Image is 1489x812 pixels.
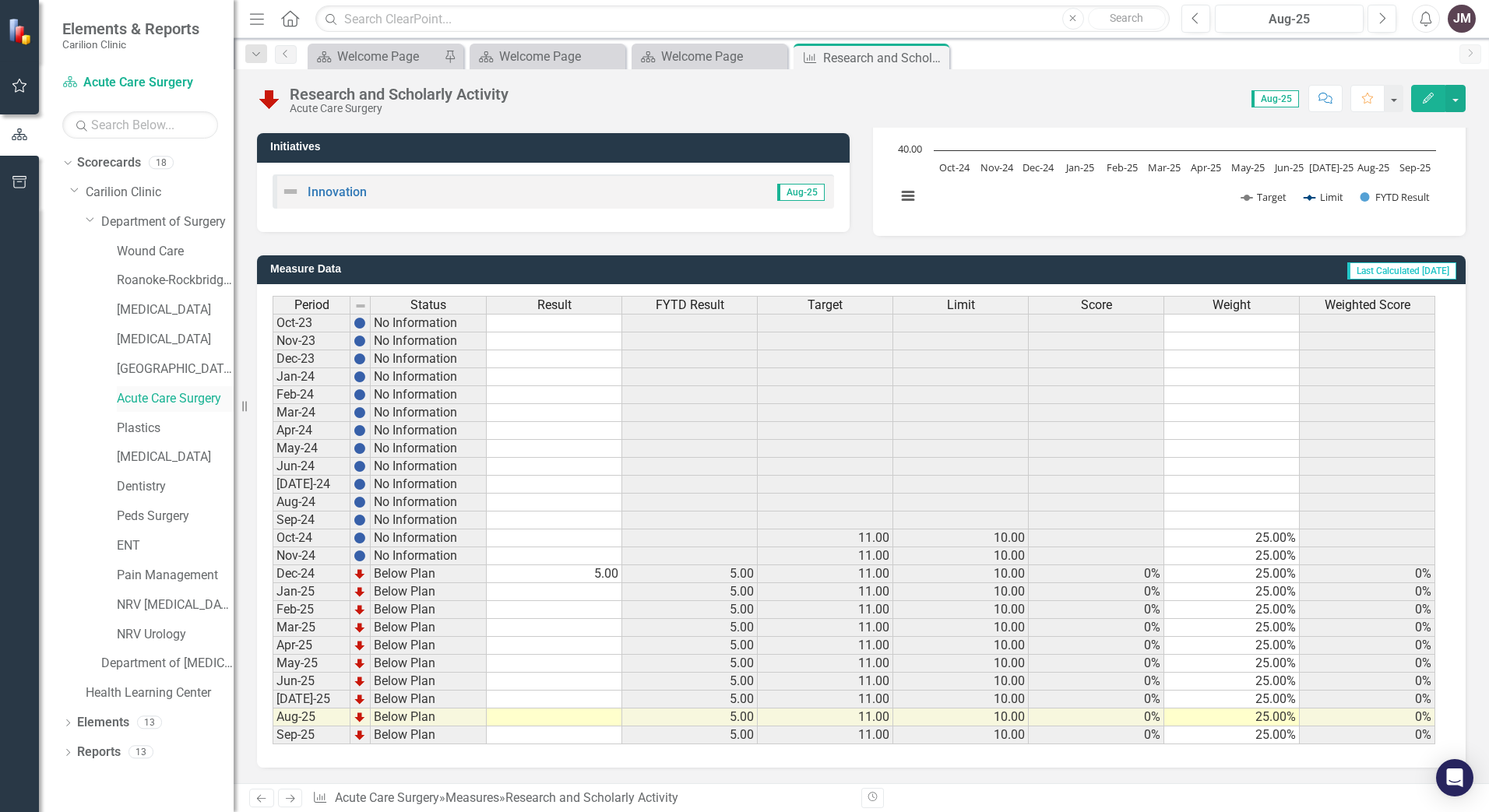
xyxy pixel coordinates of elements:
[62,19,199,38] span: Elements & Reports
[371,691,487,708] td: Below Plan
[273,637,350,655] td: Apr-25
[410,298,446,312] span: Status
[354,442,366,455] img: BgCOk07PiH71IgAAAABJRU5ErkJggg==
[371,619,487,637] td: Below Plan
[758,637,893,655] td: 11.00
[1251,90,1299,107] span: Aug-25
[1088,8,1166,30] button: Search
[661,47,783,66] div: Welcome Page
[1347,262,1456,279] span: Last Calculated [DATE]
[137,716,162,729] div: 13
[273,619,350,637] td: Mar-25
[1023,160,1054,174] text: Dec-24
[117,420,234,438] a: Plastics
[312,789,850,807] div: » »
[354,603,366,616] img: TnMDeAgwAPMxUmUi88jYAAAAAElFTkSuQmCC
[893,691,1029,708] td: 10.00
[1300,673,1435,691] td: 0%
[354,729,366,741] img: TnMDeAgwAPMxUmUi88jYAAAAAElFTkSuQmCC
[290,86,509,103] div: Research and Scholarly Activity
[270,263,734,275] h3: Measure Data
[898,142,922,156] text: 40.00
[622,708,758,726] td: 5.00
[273,386,350,404] td: Feb-24
[101,213,234,231] a: Department of Surgery
[758,655,893,673] td: 11.00
[893,583,1029,601] td: 10.00
[1164,583,1300,601] td: 25.00%
[117,537,234,555] a: ENT
[354,300,367,312] img: 8DAGhfEEPCf229AAAAAElFTkSuQmCC
[893,726,1029,744] td: 10.00
[1300,583,1435,601] td: 0%
[939,160,970,174] text: Oct-24
[257,86,282,111] img: Below Plan
[354,532,366,544] img: BgCOk07PiH71IgAAAABJRU5ErkJggg==
[656,298,724,312] span: FYTD Result
[445,790,499,805] a: Measures
[1309,160,1353,174] text: [DATE]-25
[1220,10,1358,29] div: Aug-25
[354,675,366,687] img: TnMDeAgwAPMxUmUi88jYAAAAAElFTkSuQmCC
[473,47,621,66] a: Welcome Page
[1164,726,1300,744] td: 25.00%
[1213,298,1251,312] span: Weight
[1241,190,1287,204] button: Show Target
[273,673,350,691] td: Jun-25
[273,350,350,368] td: Dec-23
[371,655,487,673] td: Below Plan
[1273,160,1304,174] text: Jun-25
[1300,565,1435,583] td: 0%
[1300,655,1435,673] td: 0%
[335,790,439,805] a: Acute Care Surgery
[1448,5,1476,33] button: JM
[1164,601,1300,619] td: 25.00%
[1065,160,1094,174] text: Jan-25
[354,657,366,670] img: TnMDeAgwAPMxUmUi88jYAAAAAElFTkSuQmCC
[1081,298,1112,312] span: Score
[117,448,234,466] a: [MEDICAL_DATA]
[947,298,975,312] span: Limit
[371,368,487,386] td: No Information
[354,711,366,723] img: TnMDeAgwAPMxUmUi88jYAAAAAElFTkSuQmCC
[1164,673,1300,691] td: 25.00%
[1300,637,1435,655] td: 0%
[270,141,842,153] h3: Initiatives
[354,317,366,329] img: BgCOk07PiH71IgAAAABJRU5ErkJggg==
[1300,708,1435,726] td: 0%
[1215,5,1364,33] button: Aug-25
[371,350,487,368] td: No Information
[1300,601,1435,619] td: 0%
[1029,583,1164,601] td: 0%
[77,154,141,172] a: Scorecards
[117,301,234,319] a: [MEDICAL_DATA]
[1300,619,1435,637] td: 0%
[354,353,366,365] img: BgCOk07PiH71IgAAAABJRU5ErkJggg==
[1399,160,1431,174] text: Sep-25
[371,458,487,476] td: No Information
[371,601,487,619] td: Below Plan
[354,460,366,473] img: BgCOk07PiH71IgAAAABJRU5ErkJggg==
[117,331,234,349] a: [MEDICAL_DATA]
[371,494,487,511] td: No Information
[117,360,234,378] a: [GEOGRAPHIC_DATA]
[354,585,366,598] img: TnMDeAgwAPMxUmUi88jYAAAAAElFTkSuQmCC
[128,746,153,759] div: 13
[371,511,487,529] td: No Information
[1164,637,1300,655] td: 25.00%
[117,508,234,526] a: Peds Surgery
[1191,160,1221,174] text: Apr-25
[371,547,487,565] td: No Information
[897,185,919,207] button: View chart menu, Chart
[273,601,350,619] td: Feb-25
[622,565,758,583] td: 5.00
[758,565,893,583] td: 11.00
[1164,655,1300,673] td: 25.00%
[622,673,758,691] td: 5.00
[1164,565,1300,583] td: 25.00%
[1164,529,1300,547] td: 25.00%
[273,440,350,458] td: May-24
[273,565,350,583] td: Dec-24
[499,47,621,66] div: Welcome Page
